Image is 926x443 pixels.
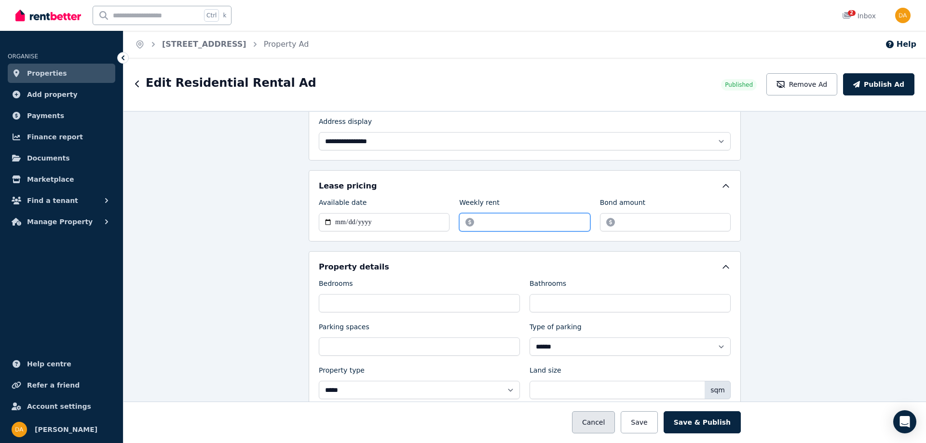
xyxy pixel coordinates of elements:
span: Manage Property [27,216,93,228]
span: Add property [27,89,78,100]
span: k [223,12,226,19]
span: Marketplace [27,174,74,185]
span: Properties [27,67,67,79]
button: Save [621,411,657,433]
span: Documents [27,152,70,164]
button: Manage Property [8,212,115,231]
button: Find a tenant [8,191,115,210]
h5: Property details [319,261,389,273]
div: Open Intercom Messenger [893,410,916,433]
span: [PERSON_NAME] [35,424,97,435]
span: 2 [848,10,856,16]
span: ORGANISE [8,53,38,60]
span: Find a tenant [27,195,78,206]
img: Drew Andrea [895,8,911,23]
span: Help centre [27,358,71,370]
label: Address display [319,117,372,130]
a: Marketplace [8,170,115,189]
button: Help [885,39,916,50]
a: Refer a friend [8,376,115,395]
label: Bedrooms [319,279,353,292]
span: Account settings [27,401,91,412]
span: Refer a friend [27,379,80,391]
span: Finance report [27,131,83,143]
a: Payments [8,106,115,125]
span: Payments [27,110,64,121]
label: Land size [530,365,561,379]
label: Available date [319,198,367,211]
a: Documents [8,148,115,168]
img: RentBetter [15,8,81,23]
a: Finance report [8,127,115,147]
a: Properties [8,64,115,83]
h5: Lease pricing [319,180,377,192]
button: Publish Ad [843,73,914,95]
button: Save & Publish [664,411,741,433]
a: Property Ad [264,40,309,49]
div: Inbox [842,11,876,21]
label: Bathrooms [530,279,566,292]
label: Parking spaces [319,322,369,336]
label: Weekly rent [459,198,499,211]
button: Cancel [572,411,615,433]
label: Type of parking [530,322,582,336]
a: Add property [8,85,115,104]
nav: Breadcrumb [123,31,320,58]
span: Ctrl [204,9,219,22]
label: Bond amount [600,198,645,211]
img: Drew Andrea [12,422,27,437]
button: Remove Ad [766,73,837,95]
label: Property type [319,365,365,379]
a: Account settings [8,397,115,416]
span: Published [725,81,753,89]
a: Help centre [8,354,115,374]
a: [STREET_ADDRESS] [162,40,246,49]
h1: Edit Residential Rental Ad [146,75,316,91]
